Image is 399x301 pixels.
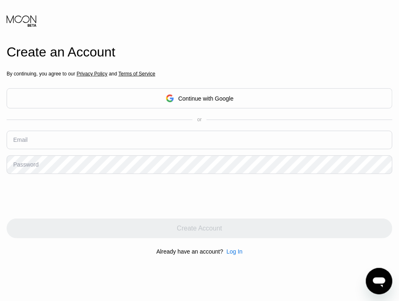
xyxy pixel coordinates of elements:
iframe: reCAPTCHA [7,180,132,212]
div: Password [13,161,38,168]
div: Already have an account? [157,248,223,255]
div: Continue with Google [178,95,234,102]
iframe: زر إطلاق نافذة المراسلة [366,268,392,294]
div: Log In [226,248,242,255]
span: Privacy Policy [76,71,107,77]
div: Continue with Google [7,88,392,108]
div: Create an Account [7,45,392,60]
span: and [107,71,119,77]
div: Log In [223,248,242,255]
div: Email [13,136,28,143]
div: or [197,117,202,122]
div: By continuing, you agree to our [7,71,392,77]
span: Terms of Service [119,71,155,77]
